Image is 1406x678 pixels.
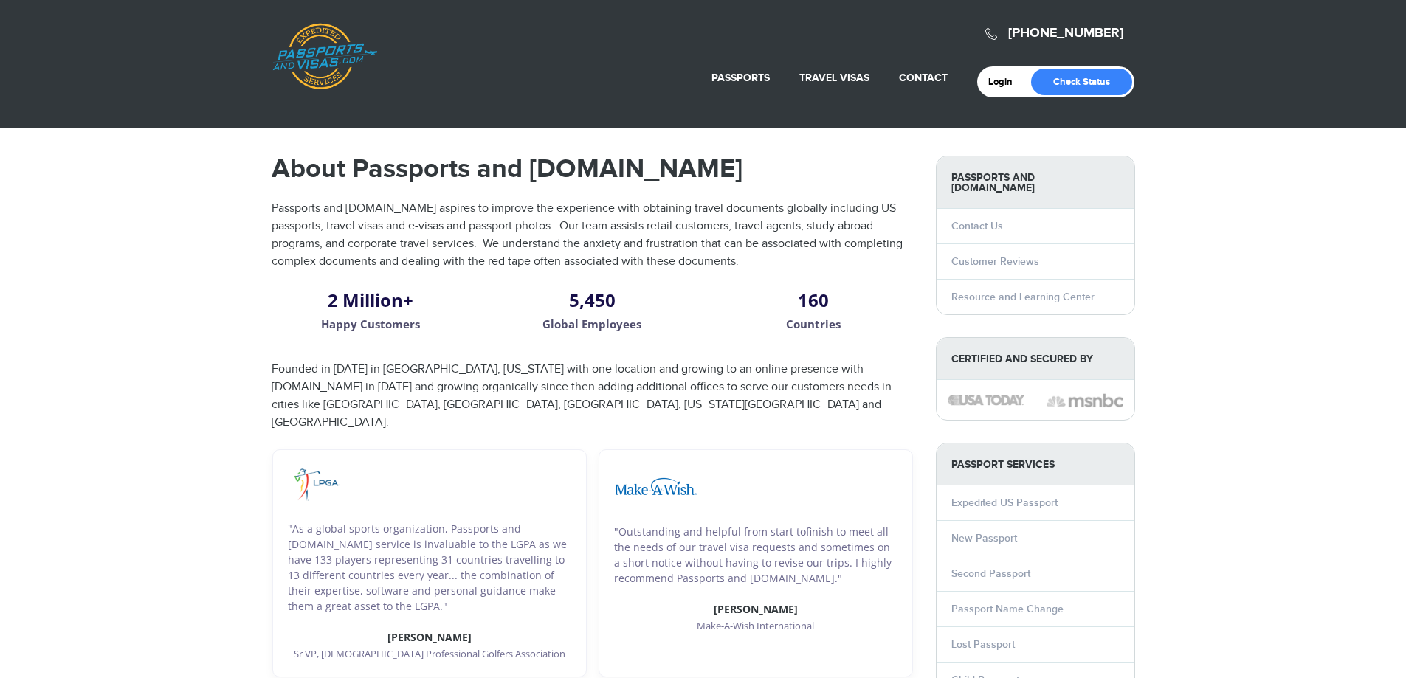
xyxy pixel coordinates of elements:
[288,465,342,505] img: image description
[1008,25,1123,41] a: [PHONE_NUMBER]
[948,395,1024,405] img: image description
[288,647,571,662] p: Sr VP, [DEMOGRAPHIC_DATA] Professional Golfers Association
[951,603,1064,615] a: Passport Name Change
[1031,69,1132,95] a: Check Status
[937,443,1134,485] strong: PASSPORT SERVICES
[799,72,869,84] a: Travel Visas
[288,521,571,614] p: "As a global sports organization, Passports and [DOMAIN_NAME] service is invaluable to the LGPA a...
[937,338,1134,380] strong: Certified and Secured by
[614,524,897,586] p: "Outstanding and helpful from start tofinish to meet all the needs of our travel visa requests an...
[937,156,1134,209] strong: Passports and [DOMAIN_NAME]
[988,76,1023,88] a: Login
[951,638,1015,651] a: Lost Passport
[899,72,948,84] a: Contact
[711,72,770,84] a: Passports
[272,296,471,305] h2: 2 Million+
[272,316,471,333] p: Happy Customers
[951,291,1095,303] a: Resource and Learning Center
[951,532,1017,544] a: New Passport
[951,497,1058,509] a: Expedited US Passport
[1047,392,1123,409] img: image description
[714,296,913,305] h2: 160
[492,296,692,305] h2: 5,450
[272,361,914,432] p: Founded in [DATE] in [GEOGRAPHIC_DATA], [US_STATE] with one location and growing to an online pre...
[714,316,913,333] p: Countries
[614,619,897,634] p: Make-A-Wish International
[714,602,798,616] strong: [PERSON_NAME]
[272,156,914,182] h1: About Passports and [DOMAIN_NAME]
[387,630,472,644] strong: [PERSON_NAME]
[951,567,1030,580] a: Second Passport
[272,23,377,89] a: Passports & [DOMAIN_NAME]
[951,220,1003,232] a: Contact Us
[492,316,692,333] p: Global Employees
[272,200,914,271] p: Passports and [DOMAIN_NAME] aspires to improve the experience with obtaining travel documents glo...
[614,465,698,508] img: image description
[951,255,1039,268] a: Customer Reviews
